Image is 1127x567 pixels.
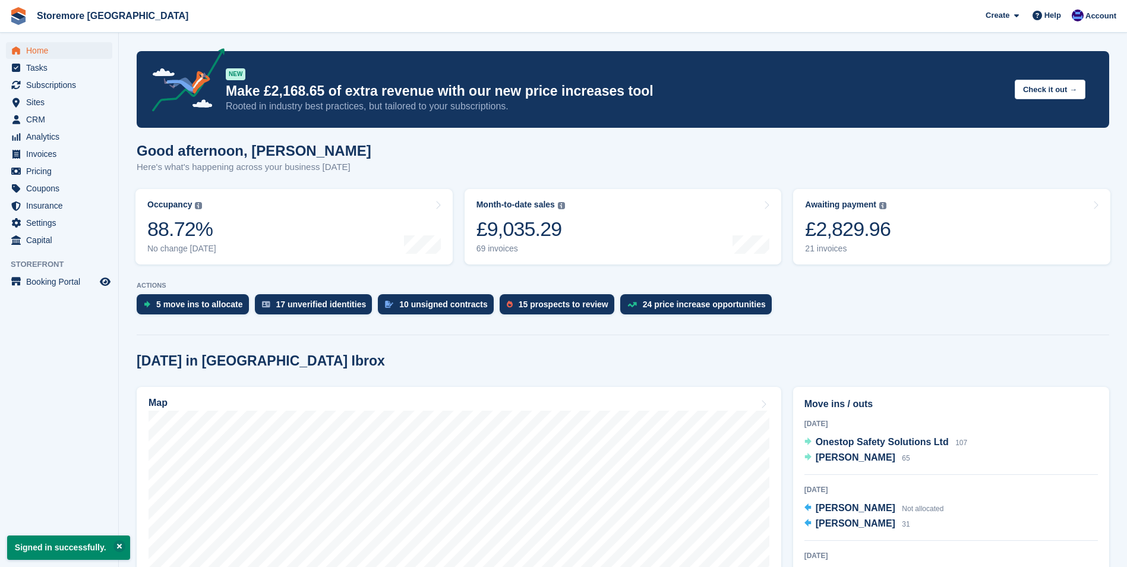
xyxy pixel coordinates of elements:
[804,435,968,451] a: Onestop Safety Solutions Ltd 107
[137,294,255,320] a: 5 move ins to allocate
[26,94,97,111] span: Sites
[26,163,97,179] span: Pricing
[137,282,1109,289] p: ACTIONS
[6,197,112,214] a: menu
[6,128,112,145] a: menu
[6,42,112,59] a: menu
[137,143,371,159] h1: Good afternoon, [PERSON_NAME]
[804,418,1098,429] div: [DATE]
[26,273,97,290] span: Booking Portal
[147,200,192,210] div: Occupancy
[955,439,967,447] span: 107
[804,550,1098,561] div: [DATE]
[805,244,891,254] div: 21 invoices
[135,189,453,264] a: Occupancy 88.72% No change [DATE]
[1085,10,1116,22] span: Account
[804,397,1098,411] h2: Move ins / outs
[902,505,943,513] span: Not allocated
[6,180,112,197] a: menu
[6,232,112,248] a: menu
[226,83,1005,100] p: Make £2,168.65 of extra revenue with our new price increases tool
[805,217,891,241] div: £2,829.96
[476,200,555,210] div: Month-to-date sales
[26,111,97,128] span: CRM
[476,244,565,254] div: 69 invoices
[816,503,895,513] span: [PERSON_NAME]
[6,111,112,128] a: menu
[26,128,97,145] span: Analytics
[26,215,97,231] span: Settings
[137,353,385,369] h2: [DATE] in [GEOGRAPHIC_DATA] Ibrox
[476,217,565,241] div: £9,035.29
[26,146,97,162] span: Invoices
[519,300,608,309] div: 15 prospects to review
[26,42,97,59] span: Home
[385,301,393,308] img: contract_signature_icon-13c848040528278c33f63329250d36e43548de30e8caae1d1a13099fd9432cc5.svg
[195,202,202,209] img: icon-info-grey-7440780725fd019a000dd9b08b2336e03edf1995a4989e88bcd33f0948082b44.svg
[558,202,565,209] img: icon-info-grey-7440780725fd019a000dd9b08b2336e03edf1995a4989e88bcd33f0948082b44.svg
[804,451,910,466] a: [PERSON_NAME] 65
[399,300,488,309] div: 10 unsigned contracts
[465,189,782,264] a: Month-to-date sales £9,035.29 69 invoices
[142,48,225,116] img: price-adjustments-announcement-icon-8257ccfd72463d97f412b2fc003d46551f7dbcb40ab6d574587a9cd5c0d94...
[6,273,112,290] a: menu
[144,301,150,308] img: move_ins_to_allocate_icon-fdf77a2bb77ea45bf5b3d319d69a93e2d87916cf1d5bf7949dd705db3b84f3ca.svg
[816,518,895,528] span: [PERSON_NAME]
[137,160,371,174] p: Here's what's happening across your business [DATE]
[500,294,620,320] a: 15 prospects to review
[6,215,112,231] a: menu
[6,94,112,111] a: menu
[26,180,97,197] span: Coupons
[11,259,118,270] span: Storefront
[149,398,168,408] h2: Map
[627,302,637,307] img: price_increase_opportunities-93ffe204e8149a01c8c9dc8f82e8f89637d9d84a8eef4429ea346261dce0b2c0.svg
[10,7,27,25] img: stora-icon-8386f47178a22dfd0bd8f6a31ec36ba5ce8667c1dd55bd0f319d3a0aa187defe.svg
[620,294,778,320] a: 24 price increase opportunities
[879,202,886,209] img: icon-info-grey-7440780725fd019a000dd9b08b2336e03edf1995a4989e88bcd33f0948082b44.svg
[1015,80,1085,99] button: Check it out →
[98,275,112,289] a: Preview store
[507,301,513,308] img: prospect-51fa495bee0391a8d652442698ab0144808aea92771e9ea1ae160a38d050c398.svg
[147,244,216,254] div: No change [DATE]
[816,437,949,447] span: Onestop Safety Solutions Ltd
[32,6,193,26] a: Storemore [GEOGRAPHIC_DATA]
[986,10,1009,21] span: Create
[255,294,378,320] a: 17 unverified identities
[6,77,112,93] a: menu
[1072,10,1084,21] img: Angela
[156,300,243,309] div: 5 move ins to allocate
[226,100,1005,113] p: Rooted in industry best practices, but tailored to your subscriptions.
[276,300,367,309] div: 17 unverified identities
[26,77,97,93] span: Subscriptions
[793,189,1110,264] a: Awaiting payment £2,829.96 21 invoices
[804,501,944,516] a: [PERSON_NAME] Not allocated
[643,300,766,309] div: 24 price increase opportunities
[902,454,910,462] span: 65
[6,163,112,179] a: menu
[147,217,216,241] div: 88.72%
[378,294,500,320] a: 10 unsigned contracts
[26,232,97,248] span: Capital
[1044,10,1061,21] span: Help
[816,452,895,462] span: [PERSON_NAME]
[26,197,97,214] span: Insurance
[26,59,97,76] span: Tasks
[6,59,112,76] a: menu
[804,516,910,532] a: [PERSON_NAME] 31
[805,200,876,210] div: Awaiting payment
[6,146,112,162] a: menu
[262,301,270,308] img: verify_identity-adf6edd0f0f0b5bbfe63781bf79b02c33cf7c696d77639b501bdc392416b5a36.svg
[902,520,910,528] span: 31
[7,535,130,560] p: Signed in successfully.
[804,484,1098,495] div: [DATE]
[226,68,245,80] div: NEW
